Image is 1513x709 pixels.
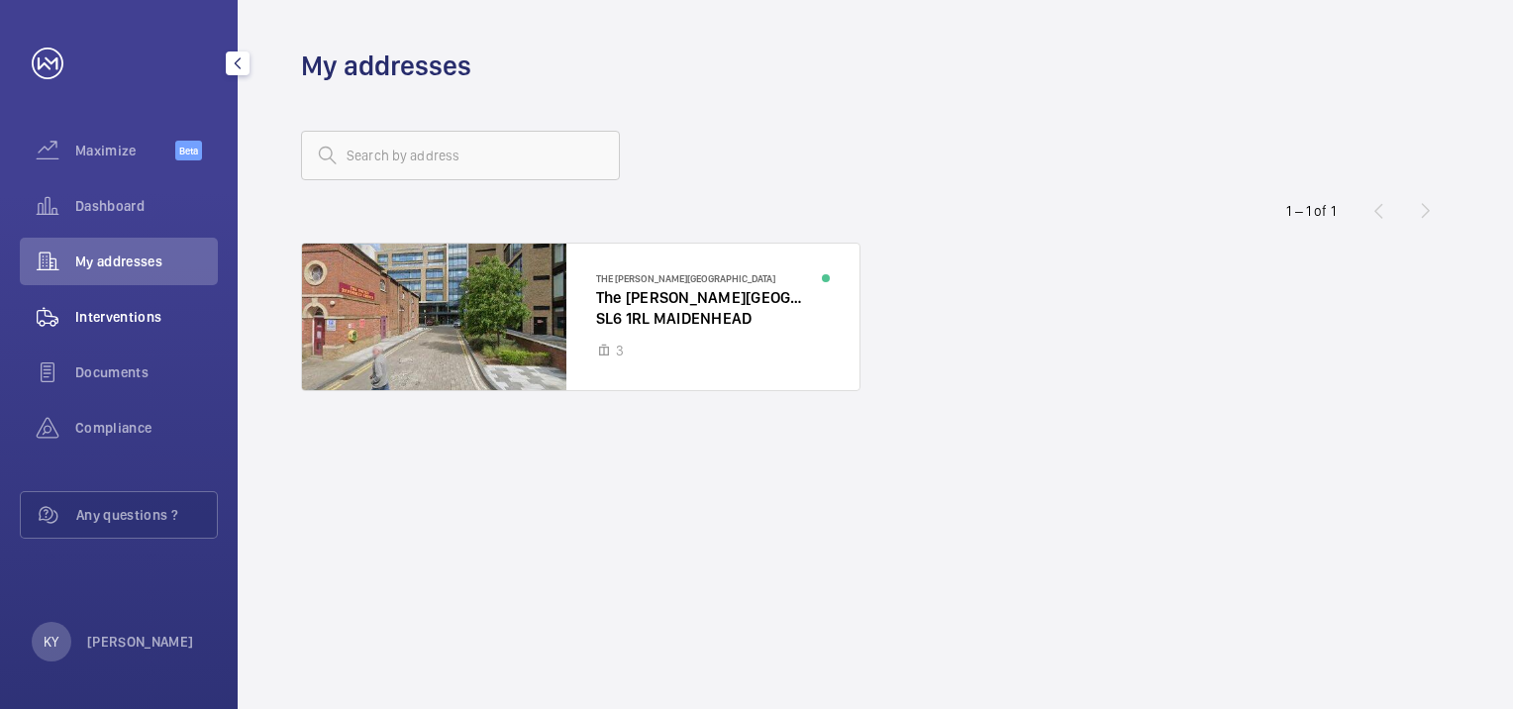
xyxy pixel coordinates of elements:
div: 1 – 1 of 1 [1286,201,1336,221]
span: Any questions ? [76,505,217,525]
span: Maximize [75,141,175,160]
span: Beta [175,141,202,160]
span: Documents [75,362,218,382]
input: Search by address [301,131,620,180]
span: Interventions [75,307,218,327]
span: My addresses [75,252,218,271]
h1: My addresses [301,48,471,84]
p: [PERSON_NAME] [87,632,194,652]
span: Compliance [75,418,218,438]
p: KY [44,632,58,652]
span: Dashboard [75,196,218,216]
